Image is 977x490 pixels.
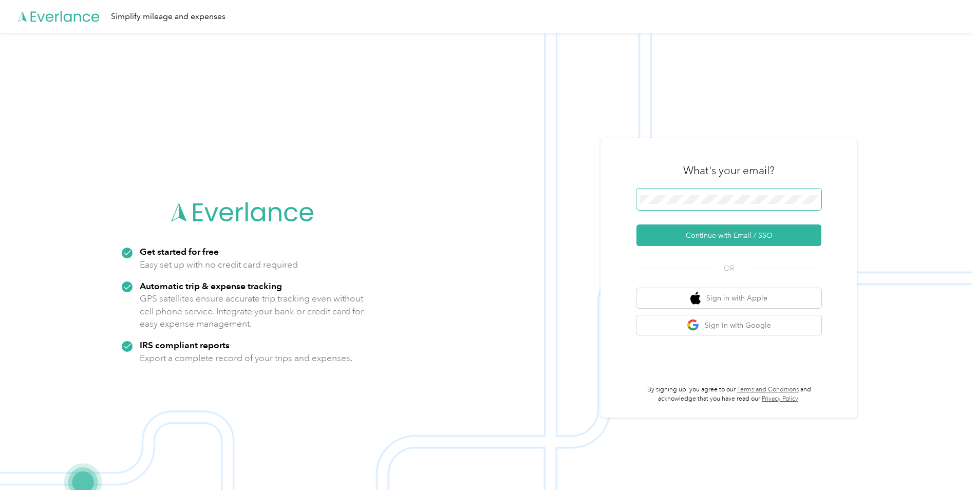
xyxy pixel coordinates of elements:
p: By signing up, you agree to our and acknowledge that you have read our . [636,385,821,403]
p: Export a complete record of your trips and expenses. [140,352,352,365]
button: google logoSign in with Google [636,315,821,335]
strong: IRS compliant reports [140,340,230,350]
img: apple logo [690,292,701,305]
h3: What's your email? [683,163,775,178]
p: GPS satellites ensure accurate trip tracking even without cell phone service. Integrate your bank... [140,292,364,330]
a: Terms and Conditions [737,386,799,393]
button: Continue with Email / SSO [636,224,821,246]
div: Simplify mileage and expenses [111,10,226,23]
p: Easy set up with no credit card required [140,258,298,271]
img: google logo [687,319,700,332]
button: apple logoSign in with Apple [636,288,821,308]
strong: Get started for free [140,246,219,257]
strong: Automatic trip & expense tracking [140,280,282,291]
span: OR [711,263,747,274]
a: Privacy Policy [762,395,798,403]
